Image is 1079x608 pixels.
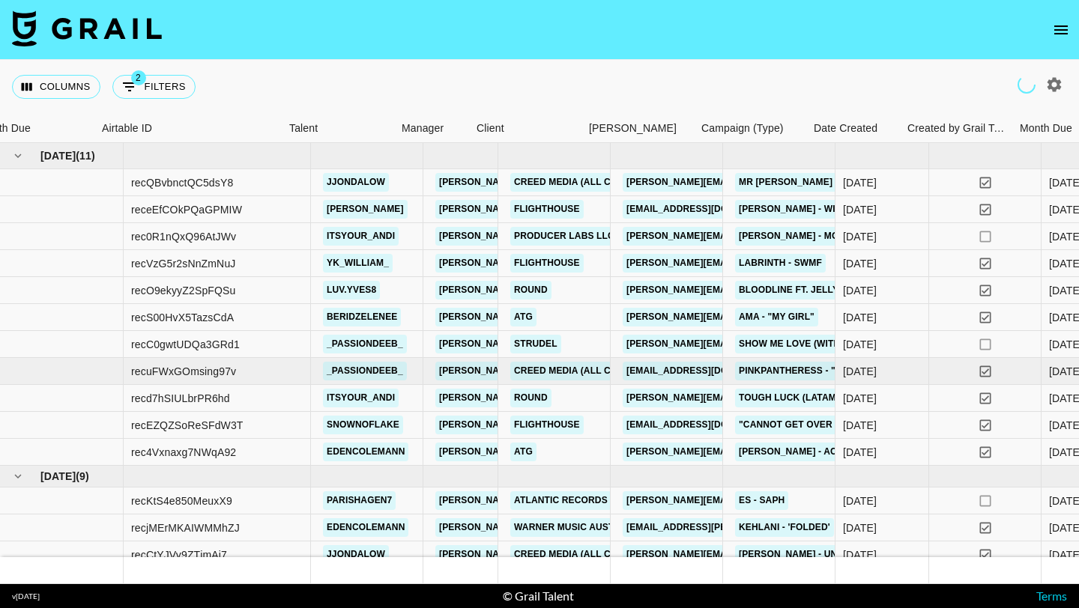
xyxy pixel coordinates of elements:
[510,491,611,510] a: Atlantic Records
[76,148,95,163] span: ( 11 )
[510,443,537,461] a: ATG
[735,200,1028,219] a: [PERSON_NAME] - Wish I Never Met You (Travel Creative)
[735,227,979,246] a: [PERSON_NAME] - More To Lose (SEA Creators)
[510,173,666,192] a: Creed Media (All Campaigns)
[323,254,393,273] a: yk_william_
[323,335,407,353] a: _passiondeeb_
[735,389,919,407] a: Tough Luck (LATAM & SEA) - Laufey
[435,362,757,380] a: [PERSON_NAME][EMAIL_ADDRESS][PERSON_NAME][DOMAIN_NAME]
[510,227,618,246] a: Producer Labs LLC
[1046,15,1076,45] button: open drawer
[131,364,236,379] div: recuFWxGOmsing97v
[131,493,232,508] div: recKtS4e850MeuxX9
[843,337,877,352] div: 21/05/2025
[469,114,581,143] div: Client
[843,283,877,298] div: 27/05/2025
[1036,589,1067,603] a: Terms
[623,254,944,273] a: [PERSON_NAME][EMAIL_ADDRESS][PERSON_NAME][DOMAIN_NAME]
[131,310,234,325] div: recS00HvX5TazsCdA
[40,148,76,163] span: [DATE]
[735,254,826,273] a: Labrinth - SWMF
[623,362,791,380] a: [EMAIL_ADDRESS][DOMAIN_NAME]
[510,254,584,273] a: Flighthouse
[435,227,757,246] a: [PERSON_NAME][EMAIL_ADDRESS][PERSON_NAME][DOMAIN_NAME]
[510,308,537,326] a: ATG
[623,518,867,537] a: [EMAIL_ADDRESS][PERSON_NAME][DOMAIN_NAME]
[323,308,401,326] a: beridzelenee
[435,545,757,564] a: [PERSON_NAME][EMAIL_ADDRESS][PERSON_NAME][DOMAIN_NAME]
[623,443,867,461] a: [PERSON_NAME][EMAIL_ADDRESS][DOMAIN_NAME]
[435,308,757,326] a: [PERSON_NAME][EMAIL_ADDRESS][PERSON_NAME][DOMAIN_NAME]
[623,173,867,192] a: [PERSON_NAME][EMAIL_ADDRESS][DOMAIN_NAME]
[435,518,757,537] a: [PERSON_NAME][EMAIL_ADDRESS][PERSON_NAME][DOMAIN_NAME]
[40,469,76,484] span: [DATE]
[76,469,89,484] span: ( 9 )
[581,114,694,143] div: Booker
[735,308,818,326] a: Ama - "My Girl"
[323,491,396,510] a: parishagen7
[510,335,561,353] a: Strudel
[814,114,877,143] div: Date Created
[735,491,788,510] a: ES - SAPH
[623,491,944,510] a: [PERSON_NAME][EMAIL_ADDRESS][PERSON_NAME][DOMAIN_NAME]
[843,520,877,535] div: 23/06/2025
[510,200,584,219] a: Flighthouse
[7,466,28,487] button: hide children
[843,364,877,379] div: 16/05/2025
[843,229,877,244] div: 10/05/2025
[735,545,882,564] a: [PERSON_NAME] - Unfoolish
[131,391,230,406] div: recd7hSIULbrPR6hd
[1018,76,1036,94] span: Refreshing talent, clients, campaigns...
[843,391,877,406] div: 27/05/2025
[806,114,900,143] div: Date Created
[435,335,757,353] a: [PERSON_NAME][EMAIL_ADDRESS][PERSON_NAME][DOMAIN_NAME]
[112,75,196,99] button: Show filters
[623,227,867,246] a: [PERSON_NAME][EMAIL_ADDRESS][DOMAIN_NAME]
[323,173,389,192] a: jjondalow
[323,389,399,407] a: itsyour_andi
[131,418,244,433] div: recEZQZSoReSFdW3T
[510,389,551,407] a: Round
[131,202,242,217] div: receEfCOkPQaGPMIW
[510,416,584,434] a: Flighthouse
[843,445,877,460] div: 29/05/2025
[735,281,955,300] a: Bloodline ft. Jelly Roll - [PERSON_NAME]
[623,308,867,326] a: [PERSON_NAME][EMAIL_ADDRESS][DOMAIN_NAME]
[131,175,233,190] div: recQBvbnctQC5dsY8
[735,362,885,380] a: PinkPantheress - "Tonight"
[907,114,1009,143] div: Created by Grail Team
[12,592,40,601] div: v [DATE]
[623,281,867,300] a: [PERSON_NAME][EMAIL_ADDRESS][DOMAIN_NAME]
[289,114,318,143] div: Talent
[131,520,240,535] div: recjMErMKAIWMMhZJ
[435,416,757,434] a: [PERSON_NAME][EMAIL_ADDRESS][PERSON_NAME][DOMAIN_NAME]
[394,114,469,143] div: Manager
[843,175,877,190] div: 28/04/2025
[131,445,236,460] div: rec4Vxnaxg7NWqA92
[735,173,922,192] a: Mr [PERSON_NAME] - [PERSON_NAME]
[477,114,504,143] div: Client
[12,75,100,99] button: Select columns
[435,281,757,300] a: [PERSON_NAME][EMAIL_ADDRESS][PERSON_NAME][DOMAIN_NAME]
[843,493,877,508] div: 27/05/2025
[623,389,867,407] a: [PERSON_NAME][EMAIL_ADDRESS][DOMAIN_NAME]
[131,229,236,244] div: rec0R1nQxQ96AtJWv
[435,200,757,219] a: [PERSON_NAME][EMAIL_ADDRESS][PERSON_NAME][DOMAIN_NAME]
[323,227,399,246] a: itsyour_andi
[843,256,877,271] div: 01/05/2025
[131,547,227,562] div: recCtYJVy9ZTjmAi7
[435,254,757,273] a: [PERSON_NAME][EMAIL_ADDRESS][PERSON_NAME][DOMAIN_NAME]
[131,337,240,352] div: recC0gwtUDQa3GRd1
[843,202,877,217] div: 01/05/2025
[323,281,380,300] a: luv.yves8
[900,114,1012,143] div: Created by Grail Team
[843,547,877,562] div: 18/06/2025
[435,491,757,510] a: [PERSON_NAME][EMAIL_ADDRESS][PERSON_NAME][DOMAIN_NAME]
[12,10,162,46] img: Grail Talent
[735,518,834,537] a: Kehlani - 'Folded'
[282,114,394,143] div: Talent
[503,589,574,604] div: © Grail Talent
[843,418,877,433] div: 22/05/2025
[843,310,877,325] div: 30/05/2025
[435,443,757,461] a: [PERSON_NAME][EMAIL_ADDRESS][PERSON_NAME][DOMAIN_NAME]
